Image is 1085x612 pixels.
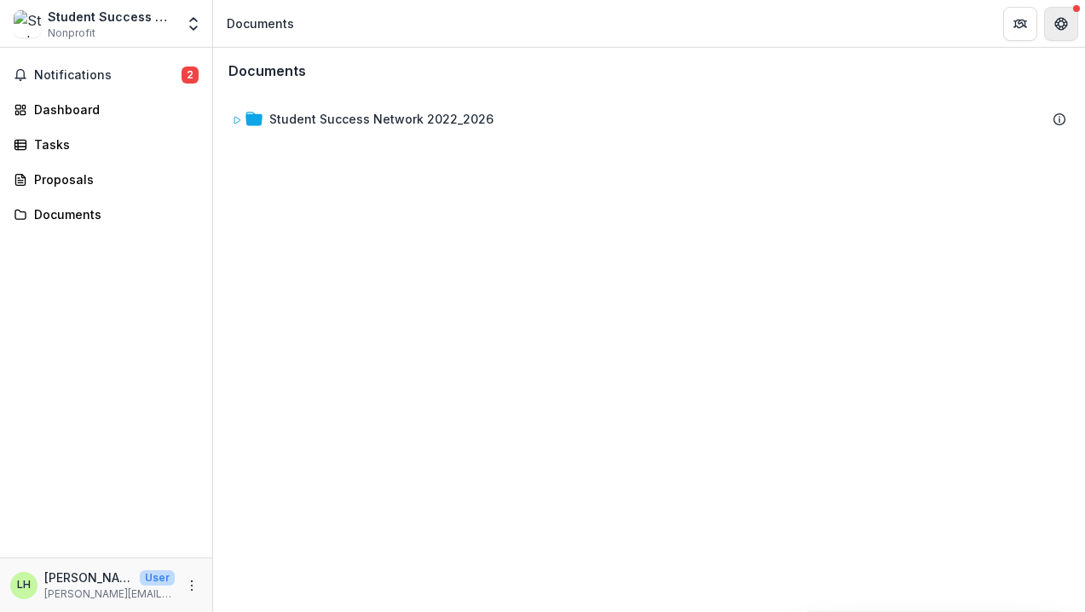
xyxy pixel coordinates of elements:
p: [PERSON_NAME] [44,569,133,586]
a: Tasks [7,130,205,159]
nav: breadcrumb [220,11,301,36]
p: User [140,570,175,586]
button: Get Help [1044,7,1078,41]
button: Open entity switcher [182,7,205,41]
div: Student Success Network 2022_2026 [269,110,493,128]
button: Notifications2 [7,61,205,89]
div: Documents [227,14,294,32]
span: Nonprofit [48,26,95,41]
img: Student Success Network [14,10,41,38]
div: Dashboard [34,101,192,118]
div: Documents [34,205,192,223]
button: More [182,575,202,596]
a: Documents [7,200,205,228]
div: Student Success Network [48,8,175,26]
span: Notifications [34,68,182,83]
h3: Documents [228,63,306,79]
div: Student Success Network 2022_2026 [225,103,1073,135]
a: Dashboard [7,95,205,124]
div: Proposals [34,170,192,188]
span: 2 [182,66,199,84]
button: Partners [1003,7,1037,41]
p: [PERSON_NAME][EMAIL_ADDRESS][DOMAIN_NAME] [44,586,175,602]
a: Proposals [7,165,205,193]
div: Tasks [34,136,192,153]
div: Lucy Herz [17,580,31,591]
